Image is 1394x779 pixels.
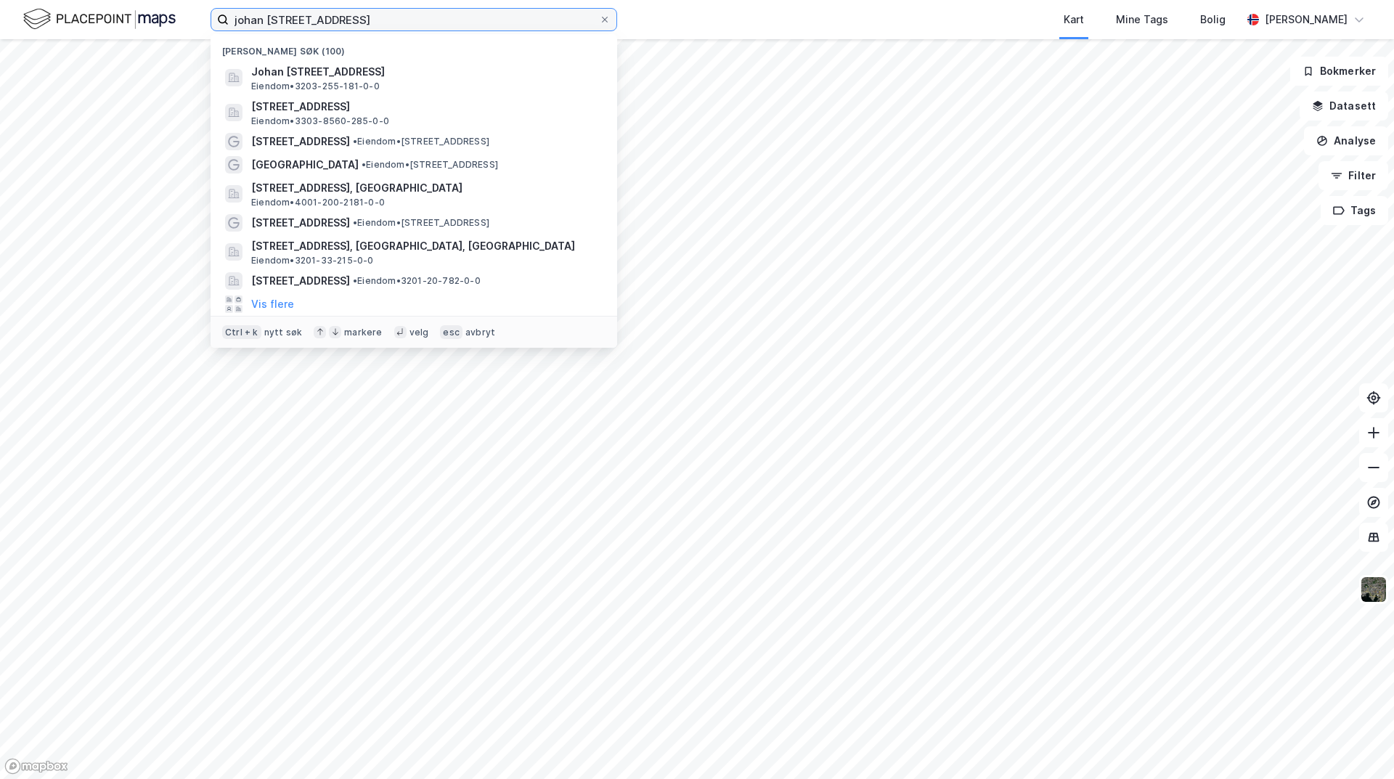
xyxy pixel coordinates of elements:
div: esc [440,325,462,340]
span: • [353,275,357,286]
iframe: Chat Widget [1321,709,1394,779]
div: avbryt [465,327,495,338]
div: velg [409,327,429,338]
img: logo.f888ab2527a4732fd821a326f86c7f29.svg [23,7,176,32]
button: Filter [1318,161,1388,190]
div: Mine Tags [1116,11,1168,28]
span: Johan [STREET_ADDRESS] [251,63,600,81]
div: [PERSON_NAME] søk (100) [211,34,617,60]
span: [STREET_ADDRESS] [251,272,350,290]
div: Kart [1064,11,1084,28]
div: nytt søk [264,327,303,338]
span: Eiendom • [STREET_ADDRESS] [353,217,489,229]
input: Søk på adresse, matrikkel, gårdeiere, leietakere eller personer [229,9,599,30]
div: markere [344,327,382,338]
button: Bokmerker [1290,57,1388,86]
span: [GEOGRAPHIC_DATA] [251,156,359,174]
button: Analyse [1304,126,1388,155]
span: • [362,159,366,170]
span: • [353,217,357,228]
button: Vis flere [251,295,294,313]
span: Eiendom • 3201-20-782-0-0 [353,275,481,287]
span: Eiendom • 3203-255-181-0-0 [251,81,380,92]
span: • [353,136,357,147]
span: [STREET_ADDRESS], [GEOGRAPHIC_DATA] [251,179,600,197]
span: Eiendom • 3303-8560-285-0-0 [251,115,389,127]
img: 9k= [1360,576,1387,603]
div: [PERSON_NAME] [1265,11,1348,28]
span: Eiendom • 4001-200-2181-0-0 [251,197,385,208]
a: Mapbox homepage [4,758,68,775]
span: [STREET_ADDRESS] [251,98,600,115]
span: [STREET_ADDRESS] [251,133,350,150]
button: Datasett [1300,91,1388,121]
span: Eiendom • [STREET_ADDRESS] [362,159,498,171]
div: Bolig [1200,11,1226,28]
span: Eiendom • 3201-33-215-0-0 [251,255,374,266]
span: [STREET_ADDRESS] [251,214,350,232]
div: Ctrl + k [222,325,261,340]
span: Eiendom • [STREET_ADDRESS] [353,136,489,147]
span: [STREET_ADDRESS], [GEOGRAPHIC_DATA], [GEOGRAPHIC_DATA] [251,237,600,255]
button: Tags [1321,196,1388,225]
div: Kontrollprogram for chat [1321,709,1394,779]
